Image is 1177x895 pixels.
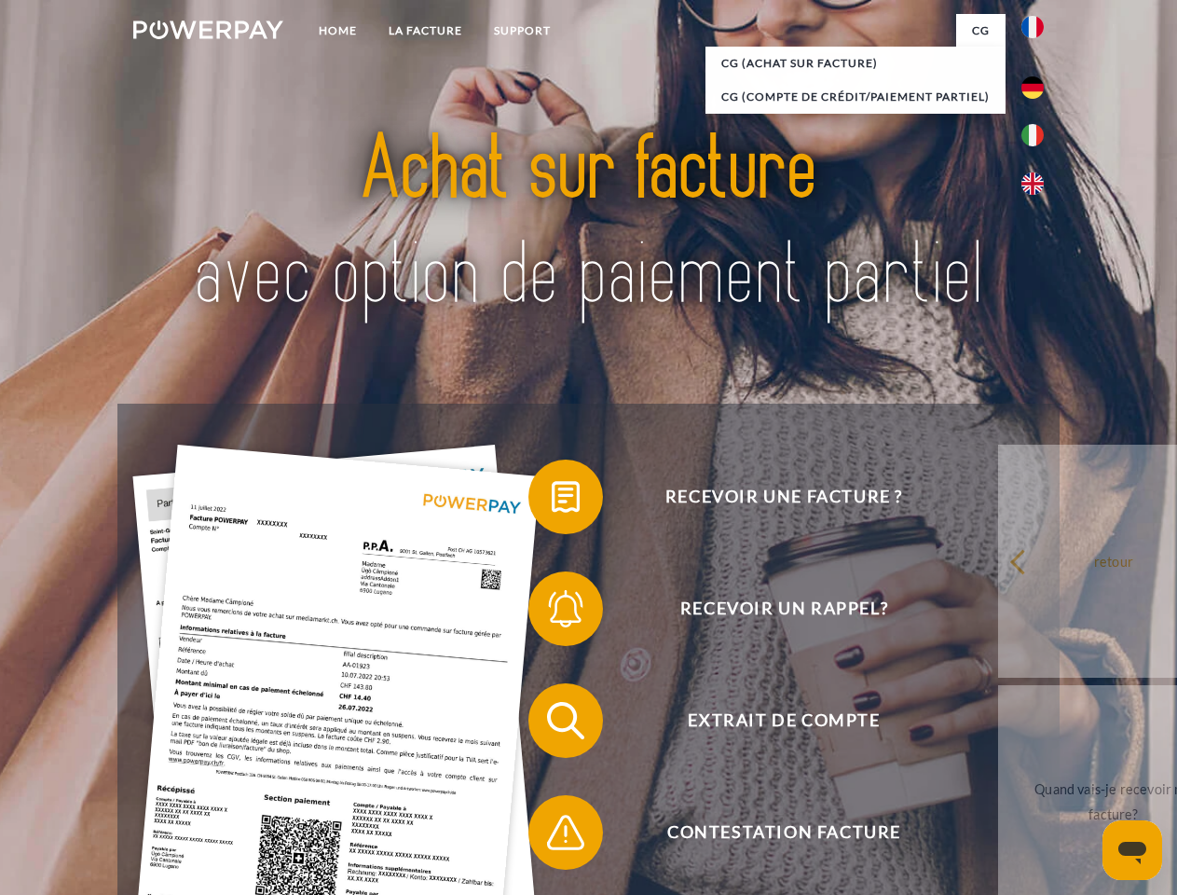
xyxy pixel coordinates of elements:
[1021,16,1044,38] img: fr
[956,14,1006,48] a: CG
[542,474,589,520] img: qb_bill.svg
[528,683,1013,758] button: Extrait de compte
[373,14,478,48] a: LA FACTURE
[1021,124,1044,146] img: it
[705,47,1006,80] a: CG (achat sur facture)
[555,795,1012,870] span: Contestation Facture
[303,14,373,48] a: Home
[478,14,567,48] a: Support
[528,571,1013,646] button: Recevoir un rappel?
[555,571,1012,646] span: Recevoir un rappel?
[542,697,589,744] img: qb_search.svg
[528,460,1013,534] button: Recevoir une facture ?
[542,585,589,632] img: qb_bell.svg
[1021,172,1044,195] img: en
[705,80,1006,114] a: CG (Compte de crédit/paiement partiel)
[1102,820,1162,880] iframe: Bouton de lancement de la fenêtre de messagerie
[528,795,1013,870] button: Contestation Facture
[542,809,589,856] img: qb_warning.svg
[555,460,1012,534] span: Recevoir une facture ?
[178,89,999,357] img: title-powerpay_fr.svg
[555,683,1012,758] span: Extrait de compte
[1021,76,1044,99] img: de
[133,21,283,39] img: logo-powerpay-white.svg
